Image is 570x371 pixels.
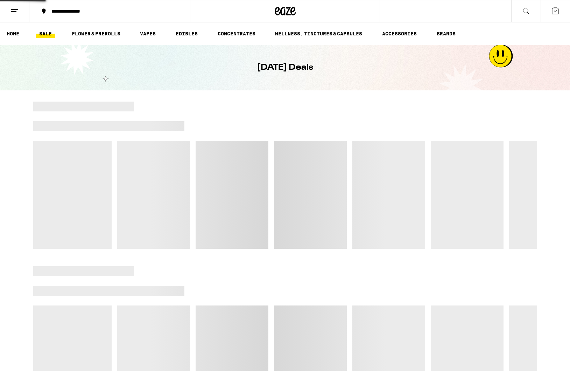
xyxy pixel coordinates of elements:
[272,29,366,38] a: WELLNESS, TINCTURES & CAPSULES
[36,29,55,38] a: SALE
[433,29,459,38] a: BRANDS
[214,29,259,38] a: CONCENTRATES
[172,29,201,38] a: EDIBLES
[136,29,159,38] a: VAPES
[379,29,420,38] a: ACCESSORIES
[257,62,313,74] h1: [DATE] Deals
[68,29,124,38] a: FLOWER & PREROLLS
[3,29,23,38] a: HOME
